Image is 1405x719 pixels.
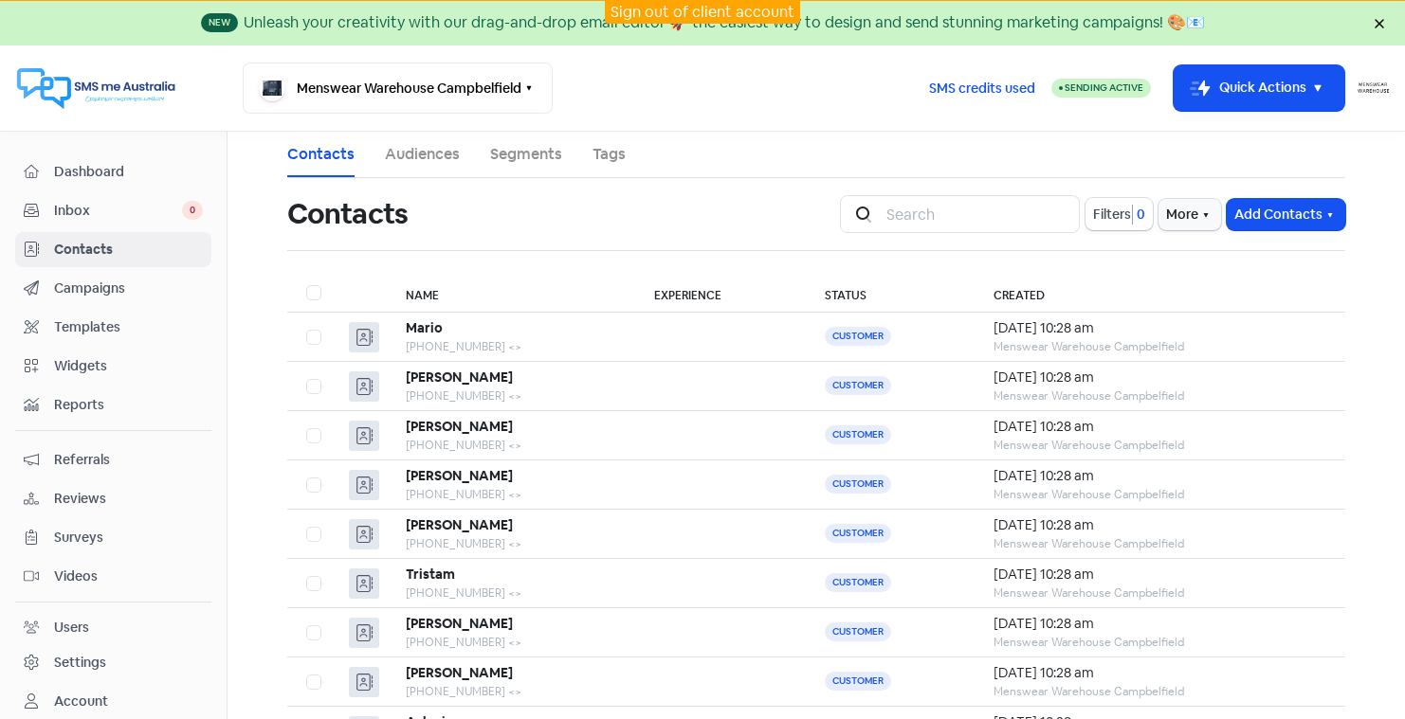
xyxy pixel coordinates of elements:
[15,559,211,594] a: Videos
[825,622,891,641] span: Customer
[593,143,626,166] a: Tags
[490,143,562,166] a: Segments
[54,240,203,260] span: Contacts
[994,634,1326,651] div: Menswear Warehouse Campbelfield
[929,79,1035,99] span: SMS credits used
[406,368,513,386] b: [PERSON_NAME]
[611,2,794,22] a: Sign out of client account
[15,442,211,477] a: Referrals
[406,683,617,700] div: [PHONE_NUMBER] <>
[1065,81,1143,94] span: Sending Active
[15,387,211,422] a: Reports
[15,349,211,384] a: Widgets
[15,271,211,306] a: Campaigns
[1356,71,1390,105] img: User
[825,327,891,346] span: Customer
[406,634,617,651] div: [PHONE_NUMBER] <>
[975,274,1345,313] th: Created
[406,319,443,336] b: Mario
[825,524,891,543] span: Customer
[54,201,182,221] span: Inbox
[15,645,211,680] a: Settings
[15,610,211,645] a: Users
[54,162,203,182] span: Dashboard
[54,566,203,586] span: Videos
[994,417,1326,437] div: [DATE] 10:28 am
[406,467,513,484] b: [PERSON_NAME]
[1133,205,1145,225] span: 0
[994,663,1326,683] div: [DATE] 10:28 am
[54,395,203,415] span: Reports
[54,528,203,548] span: Surveys
[385,143,460,166] a: Audiences
[994,338,1326,355] div: Menswear Warehouse Campbelfield
[54,618,89,638] div: Users
[387,274,636,313] th: Name
[825,475,891,494] span: Customer
[1093,205,1131,225] span: Filters
[54,653,106,673] div: Settings
[54,279,203,298] span: Campaigns
[406,566,455,583] b: Tristam
[875,195,1080,233] input: Search
[1227,199,1345,230] button: Add Contacts
[806,274,975,313] th: Status
[1159,199,1221,230] button: More
[994,535,1326,552] div: Menswear Warehouse Campbelfield
[994,466,1326,486] div: [DATE] 10:28 am
[287,143,355,166] a: Contacts
[15,520,211,555] a: Surveys
[406,437,617,454] div: [PHONE_NUMBER] <>
[994,437,1326,454] div: Menswear Warehouse Campbelfield
[994,565,1326,584] div: [DATE] 10:28 am
[15,193,211,228] a: Inbox 0
[15,481,211,516] a: Reviews
[825,376,891,395] span: Customer
[406,584,617,602] div: [PHONE_NUMBER] <>
[54,489,203,509] span: Reviews
[635,274,806,313] th: Experience
[994,318,1326,338] div: [DATE] 10:28 am
[406,664,513,681] b: [PERSON_NAME]
[287,184,408,244] h1: Contacts
[406,486,617,503] div: [PHONE_NUMBER] <>
[994,368,1326,387] div: [DATE] 10:28 am
[825,672,891,691] span: Customer
[15,154,211,189] a: Dashboard
[994,614,1326,634] div: [DATE] 10:28 am
[406,418,513,435] b: [PERSON_NAME]
[406,615,513,632] b: [PERSON_NAME]
[243,63,553,114] button: Menswear Warehouse Campbelfield
[406,338,617,355] div: [PHONE_NUMBER] <>
[913,77,1051,97] a: SMS credits used
[54,317,203,337] span: Templates
[15,232,211,267] a: Contacts
[825,573,891,592] span: Customer
[994,584,1326,602] div: Menswear Warehouse Campbelfield
[54,692,108,711] div: Account
[994,683,1326,700] div: Menswear Warehouse Campbelfield
[406,516,513,533] b: [PERSON_NAME]
[825,425,891,444] span: Customer
[1086,198,1153,230] button: Filters0
[406,535,617,552] div: [PHONE_NUMBER] <>
[54,450,203,470] span: Referrals
[15,684,211,719] a: Account
[994,515,1326,535] div: [DATE] 10:28 am
[54,356,203,376] span: Widgets
[994,387,1326,404] div: Menswear Warehouse Campbelfield
[1051,77,1151,99] a: Sending Active
[994,486,1326,503] div: Menswear Warehouse Campbelfield
[1174,65,1344,111] button: Quick Actions
[406,387,617,404] div: [PHONE_NUMBER] <>
[15,310,211,345] a: Templates
[182,201,203,220] span: 0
